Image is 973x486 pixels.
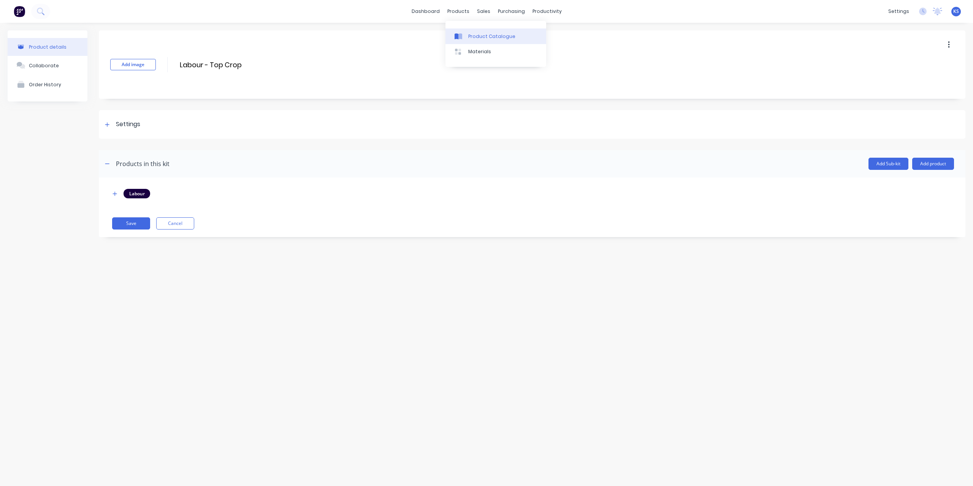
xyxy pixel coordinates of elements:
a: dashboard [408,6,444,17]
div: Product Catalogue [468,33,515,40]
div: Labour [124,189,150,198]
div: Product details [29,44,67,50]
button: Cancel [156,217,194,230]
div: products [444,6,473,17]
div: settings [884,6,913,17]
div: productivity [529,6,566,17]
div: sales [473,6,494,17]
button: Add Sub-kit [868,158,908,170]
div: Settings [116,120,140,129]
div: Collaborate [29,63,59,68]
div: Materials [468,48,491,55]
img: Factory [14,6,25,17]
input: Enter kit name [179,59,314,70]
button: Product details [8,38,87,56]
button: Save [112,217,150,230]
div: purchasing [494,6,529,17]
div: Order History [29,82,61,87]
button: Add image [110,59,156,70]
span: KS [953,8,959,15]
button: Collaborate [8,56,87,75]
a: Materials [445,44,546,59]
button: Order History [8,75,87,94]
div: Products in this kit [116,159,170,168]
button: Add product [912,158,954,170]
a: Product Catalogue [445,28,546,44]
